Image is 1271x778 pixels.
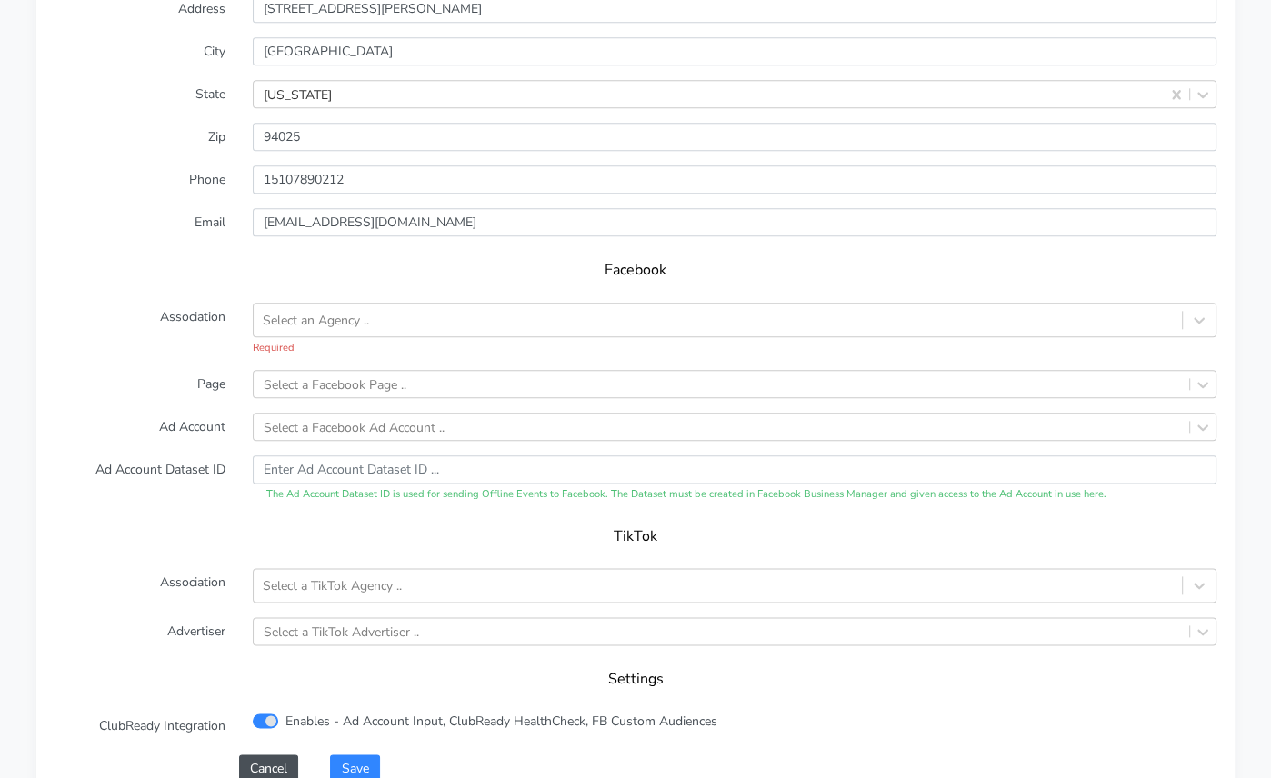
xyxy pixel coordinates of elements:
label: Enables - Ad Account Input, ClubReady HealthCheck, FB Custom Audiences [285,712,717,731]
label: Advertiser [41,617,239,645]
input: Enter Email ... [253,208,1216,236]
label: Page [41,370,239,398]
label: Phone [41,165,239,194]
label: ClubReady Integration [41,712,239,740]
label: Email [41,208,239,236]
input: Enter Zip .. [253,123,1216,151]
label: Association [41,568,239,603]
label: Ad Account Dataset ID [41,455,239,503]
h5: TikTok [73,528,1198,545]
h5: Facebook [73,262,1198,279]
input: Enter Ad Account Dataset ID ... [253,455,1216,484]
div: Select a Facebook Page .. [264,374,406,394]
div: Select a Facebook Ad Account .. [264,417,445,436]
div: The Ad Account Dataset ID is used for sending Offline Events to Facebook. The Dataset must be cre... [253,487,1216,503]
div: Select an Agency .. [263,310,369,329]
div: [US_STATE] [264,85,332,104]
label: Association [41,303,239,356]
label: Ad Account [41,413,239,441]
input: Enter the City .. [253,37,1216,65]
input: Enter phone ... [253,165,1216,194]
h5: Settings [73,671,1198,688]
div: Select a TikTok Advertiser .. [264,622,419,641]
label: State [41,80,239,108]
div: Select a TikTok Agency .. [263,576,402,595]
span: Required [253,341,1216,356]
label: Zip [41,123,239,151]
label: City [41,37,239,65]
